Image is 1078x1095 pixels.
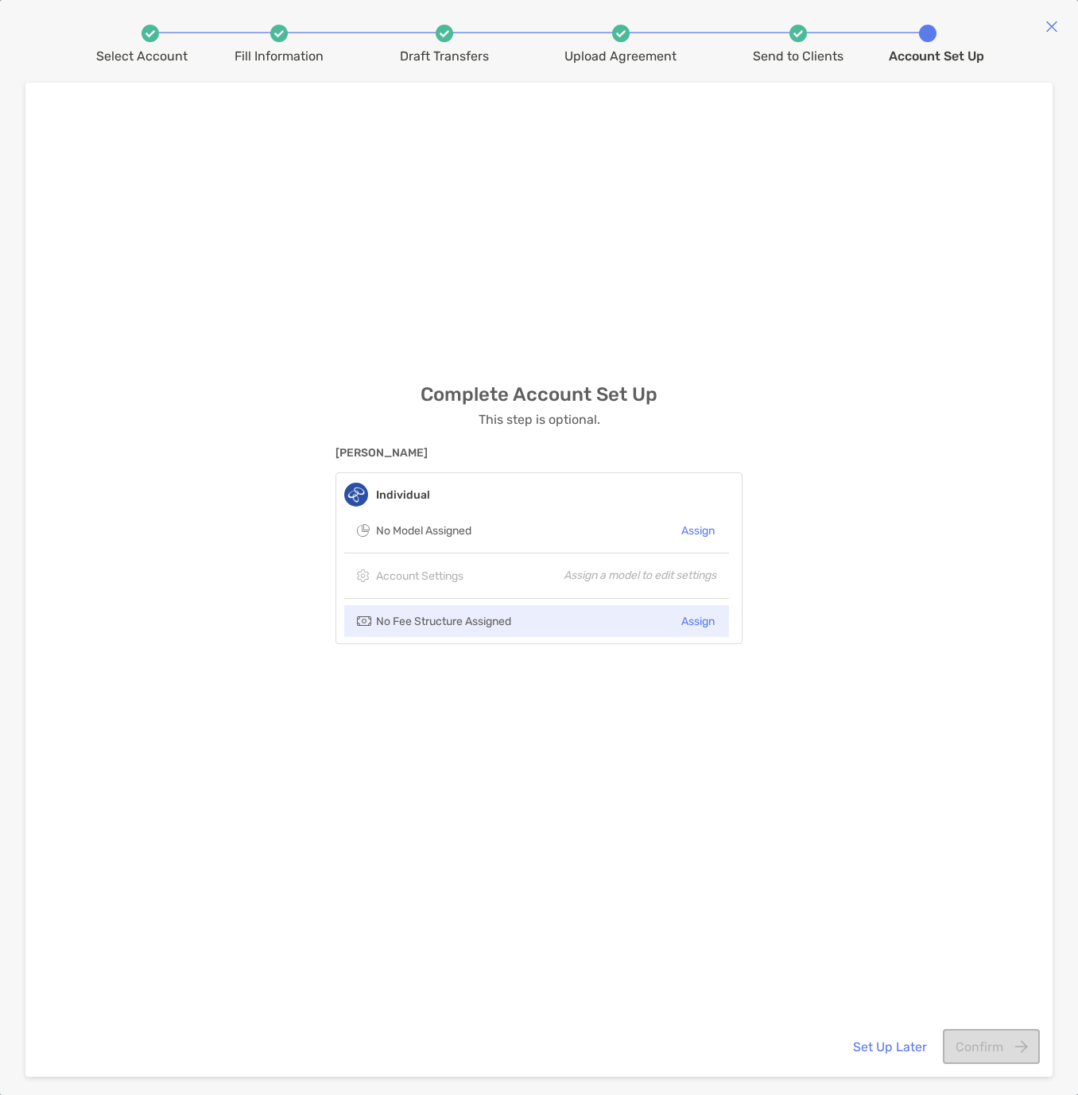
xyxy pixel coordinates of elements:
img: white check [616,30,626,37]
div: Upload Agreement [564,49,677,64]
img: close modal [1045,20,1058,33]
p: This step is optional. [479,412,600,427]
h3: Complete Account Set Up [421,383,657,406]
button: Assign [680,610,716,633]
img: white check [793,30,803,37]
span: No Model Assigned [376,524,471,538]
img: companyLogo [344,483,368,507]
button: Set Up Later [840,1029,939,1064]
div: Send to Clients [753,49,843,64]
span: No Fee Structure Assigned [376,615,511,628]
div: Fill Information [235,49,324,64]
img: white check [274,30,284,37]
img: white check [145,30,155,37]
div: Select Account [96,49,188,64]
div: Account Set Up [889,49,984,64]
button: Assign [680,519,716,542]
img: white check [440,30,449,37]
span: [PERSON_NAME] [335,446,743,460]
div: Draft Transfers [400,49,489,64]
strong: Individual [376,488,430,502]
